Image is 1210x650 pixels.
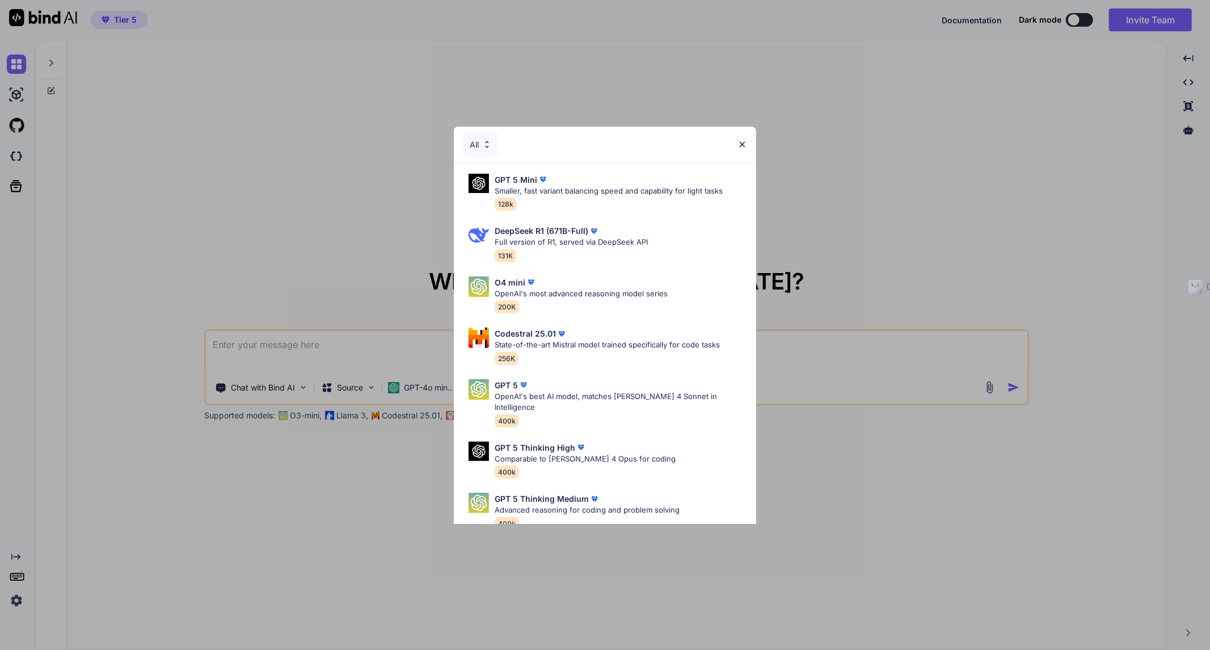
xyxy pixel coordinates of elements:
img: premium [556,328,567,339]
p: GPT 5 Mini [495,174,537,186]
img: Pick Models [469,276,489,297]
p: Full version of R1, served via DeepSeek API [495,237,648,248]
p: State-of-the-art Mistral model trained specifically for code tasks [495,339,720,351]
img: Pick Models [469,442,489,462]
p: DeepSeek R1 (671B-Full) [495,225,588,237]
img: close [737,140,747,149]
img: premium [588,225,600,237]
p: Codestral 25.01 [495,328,556,339]
p: GPT 5 Thinking High [495,442,575,454]
p: GPT 5 [495,379,518,391]
img: premium [518,379,529,391]
span: 128k [495,198,517,211]
img: Pick Models [469,225,489,245]
img: premium [589,493,600,505]
img: Pick Models [469,174,489,194]
img: Pick Models [482,140,492,149]
span: 400k [495,414,519,427]
p: GPT 5 Thinking Medium [495,493,589,505]
span: 400k [495,466,519,479]
p: O4 mini [495,276,525,288]
div: All [463,132,499,157]
p: OpenAI's most advanced reasoning model series [495,288,668,300]
img: premium [575,442,587,453]
span: 256K [495,352,518,365]
p: Smaller, fast variant balancing speed and capability for light tasks [495,186,723,197]
span: 200K [495,300,519,313]
p: Advanced reasoning for coding and problem solving [495,505,680,516]
img: premium [525,276,537,288]
img: Pick Models [469,328,489,348]
img: Pick Models [469,379,489,400]
span: 131K [495,249,516,262]
img: Pick Models [469,493,489,513]
p: Comparable to [PERSON_NAME] 4 Opus for coding [495,454,676,465]
span: 400k [495,517,519,530]
p: OpenAI's best AI model, matches [PERSON_NAME] 4 Sonnet in Intelligence [495,391,747,413]
img: premium [537,174,549,185]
